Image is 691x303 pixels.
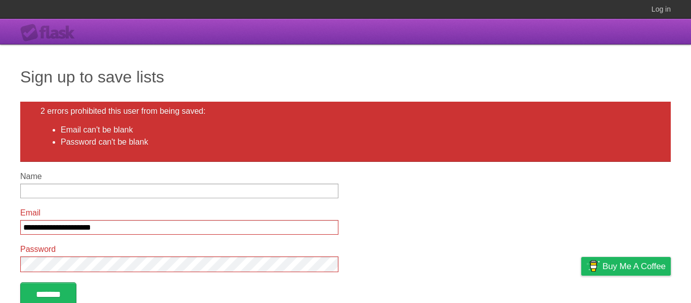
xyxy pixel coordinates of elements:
[40,107,651,116] h2: 2 errors prohibited this user from being saved:
[61,124,651,136] li: Email can't be blank
[602,257,666,275] span: Buy me a coffee
[20,208,338,218] label: Email
[581,257,671,276] a: Buy me a coffee
[20,245,338,254] label: Password
[586,257,600,275] img: Buy me a coffee
[20,24,81,42] div: Flask
[20,172,338,181] label: Name
[61,136,651,148] li: Password can't be blank
[20,65,671,89] h1: Sign up to save lists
